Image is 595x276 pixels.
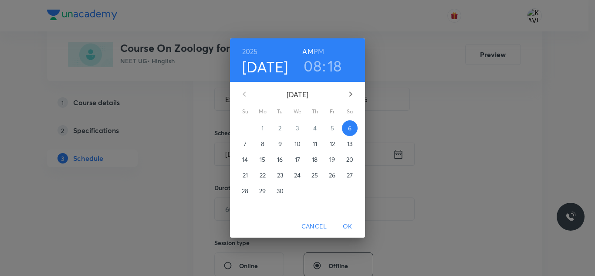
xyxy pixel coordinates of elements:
p: 8 [261,140,264,148]
p: 23 [277,171,283,180]
span: Tu [272,107,288,116]
button: 9 [272,136,288,152]
button: 14 [237,152,253,167]
button: 12 [325,136,340,152]
button: 20 [342,152,358,167]
p: 17 [295,155,300,164]
p: 22 [260,171,266,180]
button: 11 [307,136,323,152]
span: We [290,107,305,116]
button: 13 [342,136,358,152]
span: Cancel [301,221,327,232]
button: 22 [255,167,270,183]
p: 26 [329,171,335,180]
button: OK [334,218,362,235]
button: 24 [290,167,305,183]
p: [DATE] [255,89,340,100]
button: 26 [325,167,340,183]
button: 18 [307,152,323,167]
button: Cancel [298,218,330,235]
span: Sa [342,107,358,116]
p: 18 [312,155,318,164]
span: Mo [255,107,270,116]
button: 10 [290,136,305,152]
span: Su [237,107,253,116]
p: 11 [313,140,317,148]
button: 21 [237,167,253,183]
button: AM [302,45,313,58]
button: 25 [307,167,323,183]
button: 6 [342,120,358,136]
p: 27 [347,171,353,180]
span: OK [337,221,358,232]
button: 17 [290,152,305,167]
button: 28 [237,183,253,199]
p: 12 [330,140,335,148]
p: 14 [242,155,248,164]
button: 23 [272,167,288,183]
p: 30 [277,187,284,195]
p: 15 [260,155,265,164]
button: 2025 [242,45,258,58]
button: [DATE] [242,58,288,76]
p: 16 [277,155,283,164]
p: 10 [294,140,301,148]
button: 18 [328,57,342,75]
p: 25 [311,171,318,180]
button: 27 [342,167,358,183]
p: 9 [278,140,282,148]
p: 21 [243,171,248,180]
button: 29 [255,183,270,199]
button: PM [314,45,324,58]
button: 30 [272,183,288,199]
button: 08 [304,57,321,75]
p: 20 [346,155,353,164]
button: 8 [255,136,270,152]
p: 29 [259,187,266,195]
h3: : [322,57,326,75]
button: 19 [325,152,340,167]
p: 6 [348,124,352,133]
button: 16 [272,152,288,167]
span: Fr [325,107,340,116]
span: Th [307,107,323,116]
p: 24 [294,171,301,180]
p: 13 [347,140,352,148]
button: 15 [255,152,270,167]
p: 28 [242,187,248,195]
p: 19 [329,155,335,164]
p: 7 [243,140,247,148]
button: 7 [237,136,253,152]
